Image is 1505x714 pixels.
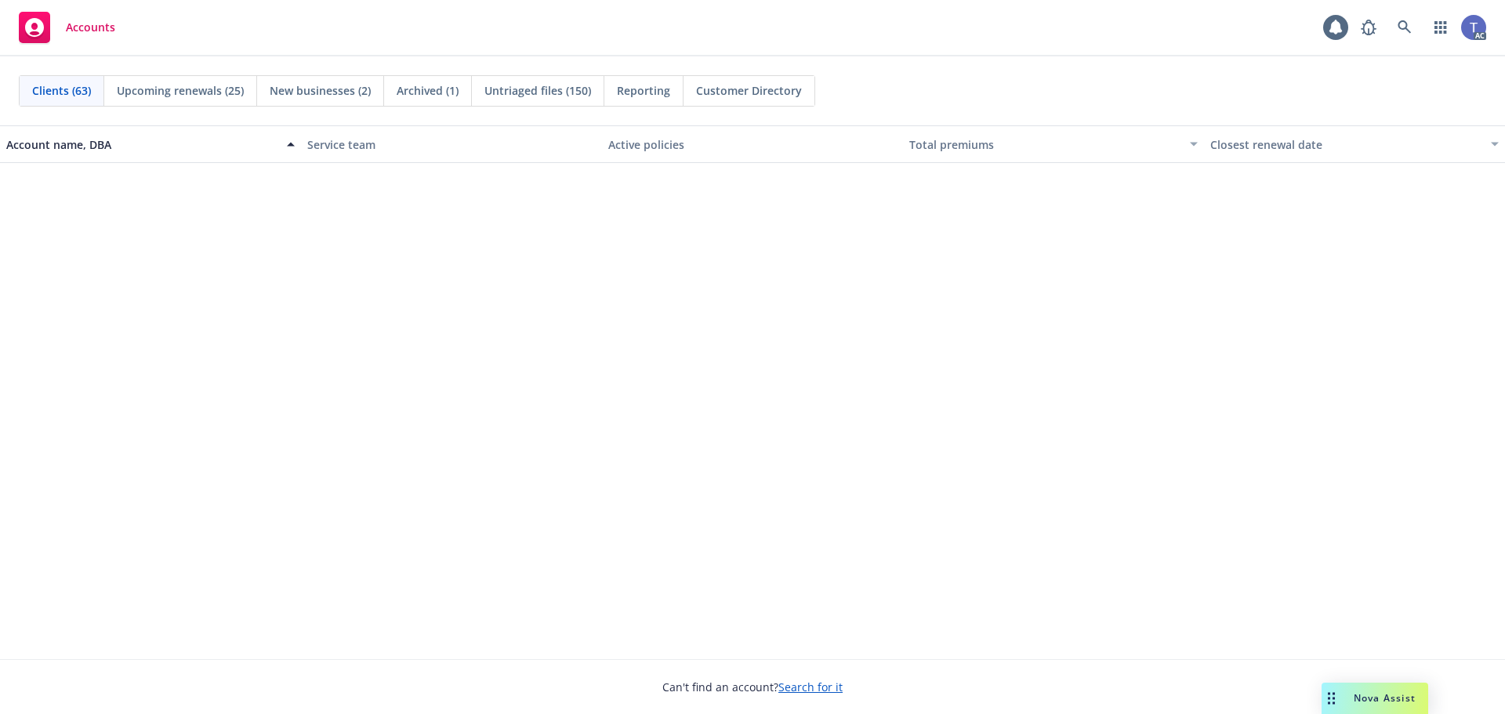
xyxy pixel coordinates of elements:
[1204,125,1505,163] button: Closest renewal date
[909,136,1180,153] div: Total premiums
[1354,691,1416,705] span: Nova Assist
[301,125,602,163] button: Service team
[1322,683,1341,714] div: Drag to move
[117,82,244,99] span: Upcoming renewals (25)
[1322,683,1428,714] button: Nova Assist
[602,125,903,163] button: Active policies
[6,136,277,153] div: Account name, DBA
[1353,12,1384,43] a: Report a Bug
[608,136,897,153] div: Active policies
[397,82,459,99] span: Archived (1)
[617,82,670,99] span: Reporting
[1425,12,1456,43] a: Switch app
[778,680,843,694] a: Search for it
[66,21,115,34] span: Accounts
[662,679,843,695] span: Can't find an account?
[32,82,91,99] span: Clients (63)
[270,82,371,99] span: New businesses (2)
[696,82,802,99] span: Customer Directory
[903,125,1204,163] button: Total premiums
[1210,136,1481,153] div: Closest renewal date
[1389,12,1420,43] a: Search
[13,5,121,49] a: Accounts
[307,136,596,153] div: Service team
[1461,15,1486,40] img: photo
[484,82,591,99] span: Untriaged files (150)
